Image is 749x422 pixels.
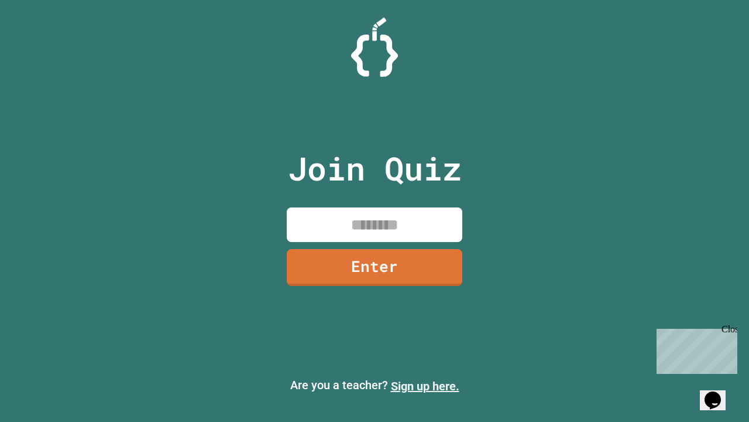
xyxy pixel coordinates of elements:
img: Logo.svg [351,18,398,77]
a: Enter [287,249,462,286]
p: Are you a teacher? [9,376,740,395]
a: Sign up here. [391,379,459,393]
p: Join Quiz [288,144,462,193]
div: Chat with us now!Close [5,5,81,74]
iframe: chat widget [652,324,737,374]
iframe: chat widget [700,375,737,410]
